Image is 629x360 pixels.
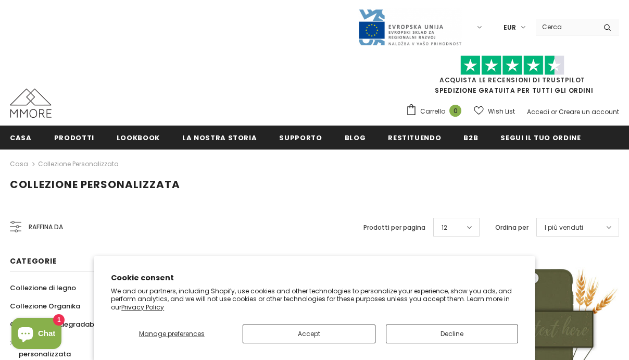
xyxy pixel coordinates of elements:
[406,104,467,119] a: Carrello 0
[10,315,102,333] a: Collezione biodegradabile
[182,126,257,149] a: La nostra storia
[488,106,515,117] span: Wish List
[460,55,564,76] img: Fidati di Pilot Stars
[111,325,232,343] button: Manage preferences
[345,133,366,143] span: Blog
[358,8,462,46] img: Javni Razpis
[10,126,32,149] a: Casa
[139,329,205,338] span: Manage preferences
[243,325,375,343] button: Accept
[500,133,581,143] span: Segui il tuo ordine
[463,133,478,143] span: B2B
[474,102,515,120] a: Wish List
[358,22,462,31] a: Javni Razpis
[117,126,160,149] a: Lookbook
[111,287,518,312] p: We and our partners, including Shopify, use cookies and other technologies to personalize your ex...
[406,60,619,95] span: SPEDIZIONE GRATUITA PER TUTTI GLI ORDINI
[279,133,322,143] span: supporto
[345,126,366,149] a: Blog
[536,19,596,34] input: Search Site
[182,133,257,143] span: La nostra storia
[111,272,518,283] h2: Cookie consent
[10,297,80,315] a: Collezione Organika
[388,133,441,143] span: Restituendo
[279,126,322,149] a: supporto
[10,256,57,266] span: Categorie
[10,283,76,293] span: Collezione di legno
[10,279,76,297] a: Collezione di legno
[10,133,32,143] span: Casa
[449,105,461,117] span: 0
[121,303,164,312] a: Privacy Policy
[559,107,619,116] a: Creare un account
[117,133,160,143] span: Lookbook
[10,177,180,192] span: Collezione personalizzata
[10,158,28,170] a: Casa
[10,89,52,118] img: Casi MMORE
[363,222,425,233] label: Prodotti per pagina
[54,133,94,143] span: Prodotti
[500,126,581,149] a: Segui il tuo ordine
[386,325,518,343] button: Decline
[420,106,445,117] span: Carrello
[38,159,119,168] a: Collezione personalizzata
[504,22,516,33] span: EUR
[54,126,94,149] a: Prodotti
[463,126,478,149] a: B2B
[495,222,529,233] label: Ordina per
[29,221,63,233] span: Raffina da
[442,222,447,233] span: 12
[527,107,549,116] a: Accedi
[10,301,80,311] span: Collezione Organika
[8,318,65,352] inbox-online-store-chat: Shopify online store chat
[551,107,557,116] span: or
[439,76,585,84] a: Acquista le recensioni di TrustPilot
[388,126,441,149] a: Restituendo
[545,222,583,233] span: I più venduti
